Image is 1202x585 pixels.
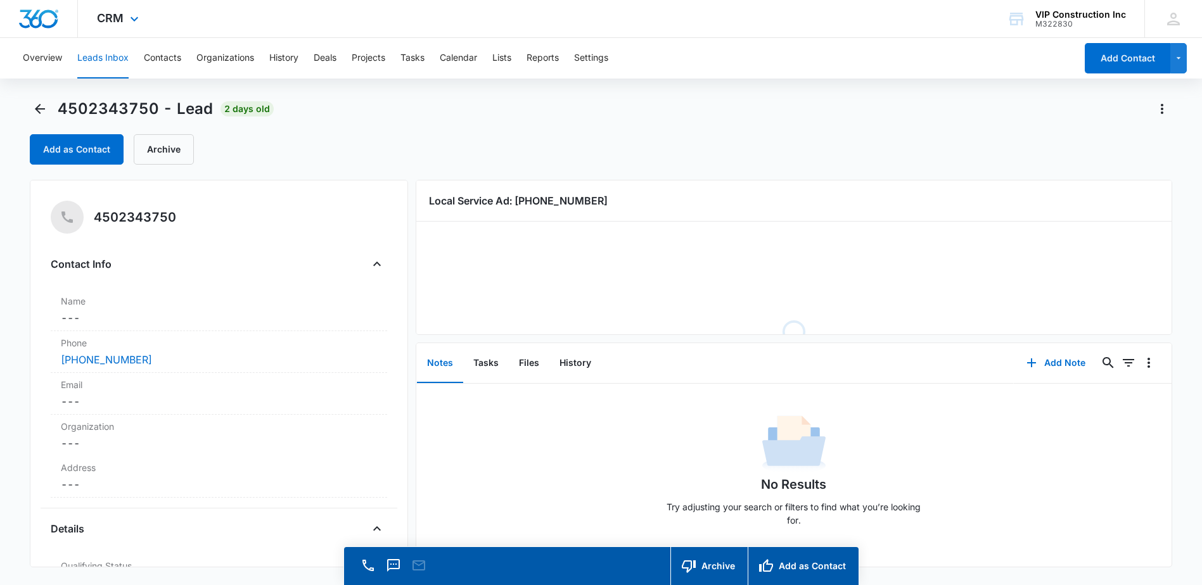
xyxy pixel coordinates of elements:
button: Overview [23,38,62,79]
dd: --- [61,310,377,325]
label: Organization [61,420,377,433]
button: Lists [492,38,511,79]
button: Add Note [1014,348,1098,378]
button: Add as Contact [748,547,859,585]
a: Text [385,564,402,575]
label: Qualifying Status [61,559,377,572]
div: account id [1035,20,1126,28]
div: Email--- [51,373,387,415]
button: Actions [1152,99,1172,119]
button: Archive [670,547,748,585]
dd: --- [61,477,377,492]
button: Search... [1098,353,1118,373]
button: Tasks [463,344,509,383]
button: History [269,38,298,79]
h5: 4502343750 [94,208,176,227]
button: Tasks [400,38,425,79]
button: Settings [574,38,608,79]
button: Deals [314,38,336,79]
button: Call [359,557,377,574]
a: [PHONE_NUMBER] [61,352,152,367]
button: Files [509,344,549,383]
button: Filters [1118,353,1139,373]
dd: --- [61,436,377,451]
label: Phone [61,336,377,349]
button: Projects [352,38,385,79]
label: Name [61,294,377,308]
button: History [549,344,601,383]
button: Add as Contact [30,134,124,165]
button: Leads Inbox [77,38,129,79]
h3: Local Service Ad: [PHONE_NUMBER] [429,193,1158,208]
span: 2 days old [221,101,274,116]
div: Phone[PHONE_NUMBER] [51,331,387,373]
img: No Data [762,412,826,475]
h4: Contact Info [51,256,112,272]
button: Overflow Menu [1139,353,1159,373]
span: CRM [97,11,124,25]
button: Notes [417,344,463,383]
h1: No Results [761,475,826,494]
p: Try adjusting your search or filters to find what you’re looking for. [661,500,927,527]
div: Address--- [51,456,387,498]
label: Address [61,461,377,474]
div: account name [1035,9,1126,20]
button: Close [367,254,387,274]
dd: --- [61,394,377,409]
button: Text [385,557,402,574]
span: 4502343750 - Lead [58,99,213,118]
button: Calendar [440,38,477,79]
button: Organizations [196,38,254,79]
div: Name--- [51,289,387,331]
h4: Details [51,521,84,536]
button: Close [367,519,387,539]
button: Reports [527,38,559,79]
label: Email [61,378,377,391]
button: Back [30,99,50,119]
div: Organization--- [51,415,387,456]
button: Contacts [144,38,181,79]
a: Call [359,564,377,575]
button: Archive [134,134,194,165]
button: Add Contact [1085,43,1170,73]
